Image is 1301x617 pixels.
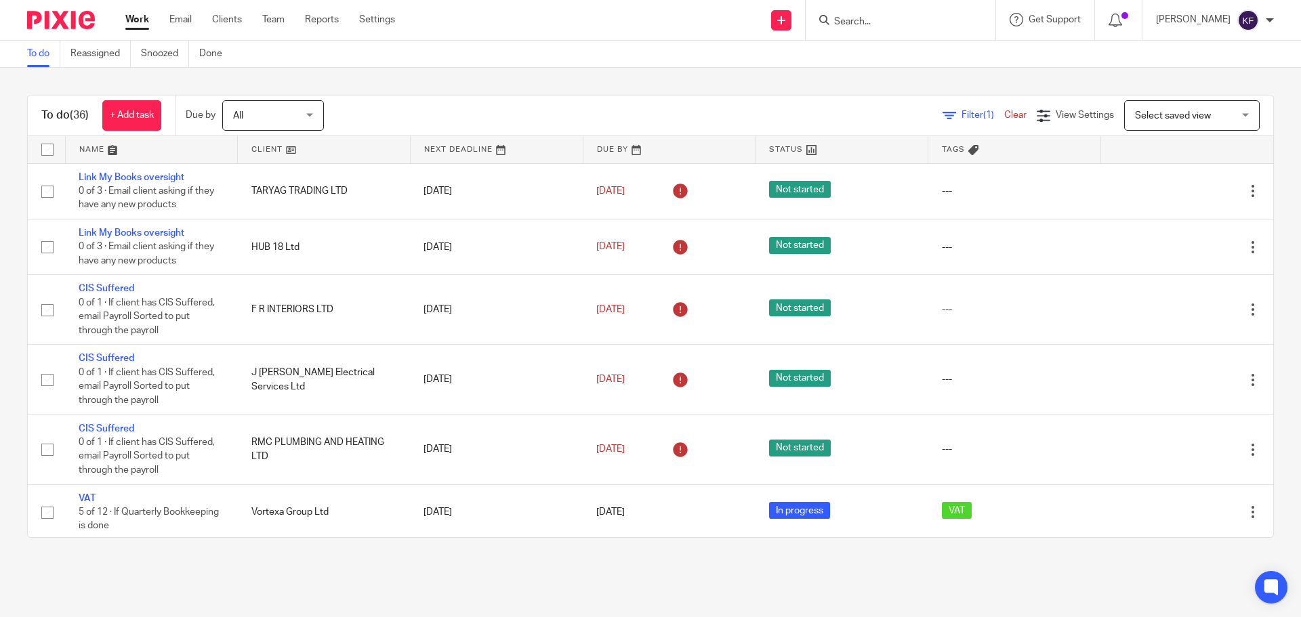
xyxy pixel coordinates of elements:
span: 0 of 1 · If client has CIS Suffered, email Payroll Sorted to put through the payroll [79,298,215,335]
td: RMC PLUMBING AND HEATING LTD [238,414,411,484]
td: TARYAG TRADING LTD [238,163,411,219]
span: 0 of 1 · If client has CIS Suffered, email Payroll Sorted to put through the payroll [79,368,215,405]
a: Work [125,13,149,26]
td: F R INTERIORS LTD [238,275,411,345]
td: HUB 18 Ltd [238,219,411,274]
p: Due by [186,108,215,122]
span: [DATE] [596,444,625,454]
span: In progress [769,502,830,519]
a: CIS Suffered [79,354,134,363]
a: To do [27,41,60,67]
a: CIS Suffered [79,284,134,293]
img: svg%3E [1237,9,1259,31]
a: Link My Books oversight [79,173,184,182]
span: Get Support [1029,15,1081,24]
span: [DATE] [596,242,625,252]
span: Not started [769,440,831,456]
td: [DATE] [410,275,583,345]
span: 0 of 3 · Email client asking if they have any new products [79,186,214,210]
a: + Add task [102,100,161,131]
td: [DATE] [410,219,583,274]
div: --- [942,442,1088,456]
a: Clear [1004,110,1027,120]
a: Team [262,13,285,26]
span: 0 of 1 · If client has CIS Suffered, email Payroll Sorted to put through the payroll [79,438,215,475]
img: Pixie [27,11,95,29]
span: [DATE] [596,375,625,384]
span: (1) [983,110,994,120]
div: --- [942,240,1088,254]
span: Not started [769,370,831,387]
a: Email [169,13,192,26]
a: Link My Books oversight [79,228,184,238]
td: J [PERSON_NAME] Electrical Services Ltd [238,345,411,414]
span: [DATE] [596,507,625,517]
span: All [233,111,243,121]
span: [DATE] [596,305,625,314]
p: [PERSON_NAME] [1156,13,1231,26]
a: VAT [79,494,96,503]
div: --- [942,303,1088,316]
td: [DATE] [410,163,583,219]
span: Not started [769,237,831,254]
td: Vortexa Group Ltd [238,484,411,540]
a: Clients [212,13,242,26]
div: --- [942,373,1088,386]
span: Filter [962,110,1004,120]
span: Not started [769,181,831,198]
a: Snoozed [141,41,189,67]
a: Settings [359,13,395,26]
span: [DATE] [596,186,625,196]
span: Not started [769,299,831,316]
span: 5 of 12 · If Quarterly Bookkeeping is done [79,507,219,531]
td: [DATE] [410,484,583,540]
td: [DATE] [410,414,583,484]
span: 0 of 3 · Email client asking if they have any new products [79,242,214,266]
span: View Settings [1056,110,1114,120]
a: CIS Suffered [79,424,134,433]
div: --- [942,184,1088,198]
span: (36) [70,110,89,121]
a: Reports [305,13,339,26]
a: Done [199,41,232,67]
span: VAT [942,502,972,519]
h1: To do [41,108,89,123]
span: Tags [942,146,965,153]
span: Select saved view [1135,111,1211,121]
td: [DATE] [410,345,583,414]
input: Search [833,16,955,28]
a: Reassigned [70,41,131,67]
